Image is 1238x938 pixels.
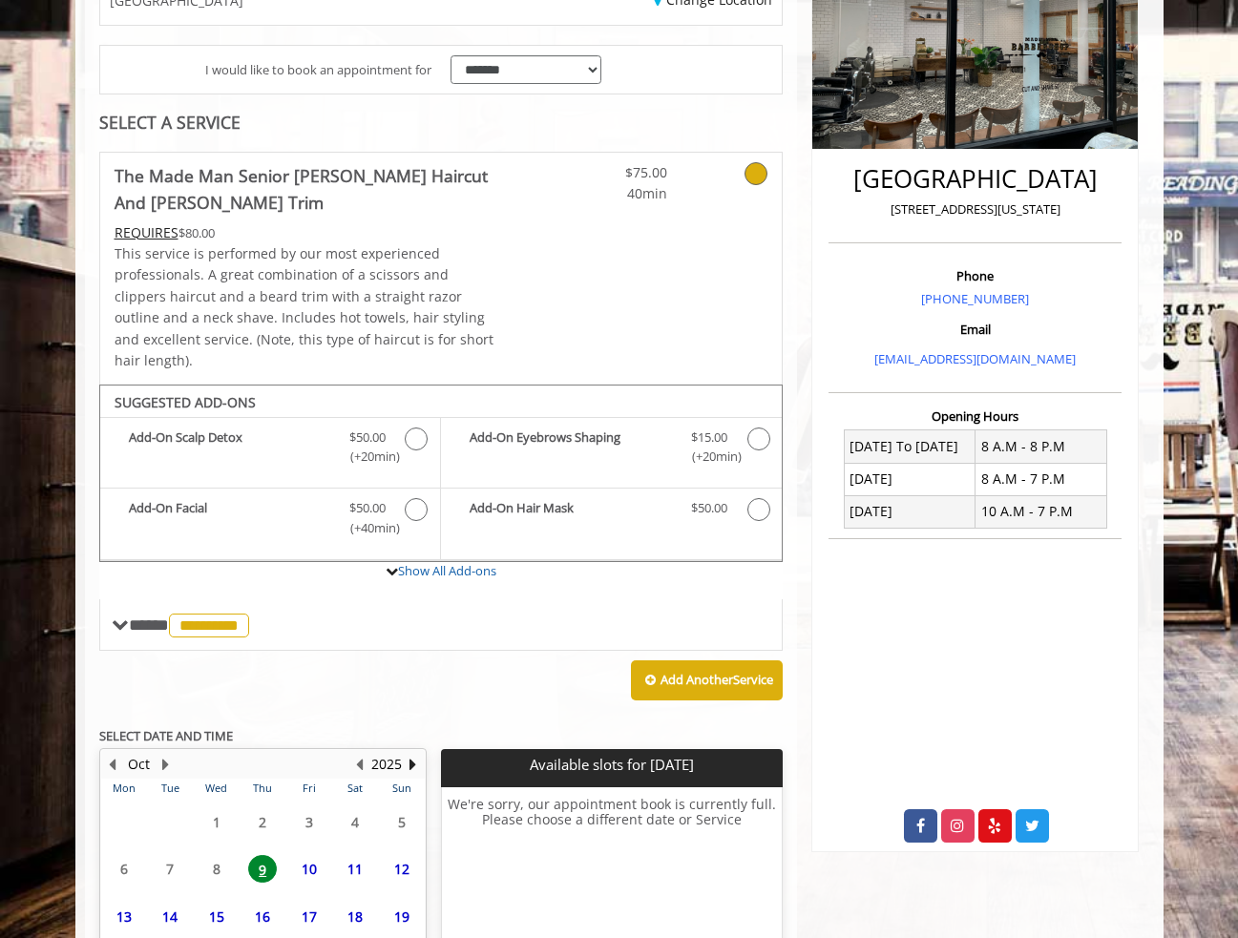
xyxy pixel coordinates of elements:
[631,660,783,700] button: Add AnotherService
[105,754,120,775] button: Previous Month
[844,495,976,528] td: [DATE]
[555,162,667,183] span: $75.00
[349,427,386,448] span: $50.00
[129,498,330,538] b: Add-On Facial
[976,430,1107,463] td: 8 A.M - 8 P.M
[874,350,1076,367] a: [EMAIL_ADDRESS][DOMAIN_NAME]
[691,427,727,448] span: $15.00
[451,498,772,526] label: Add-On Hair Mask
[921,290,1029,307] a: [PHONE_NUMBER]
[110,903,138,930] span: 13
[128,754,150,775] button: Oct
[449,757,775,773] p: Available slots for [DATE]
[451,427,772,472] label: Add-On Eyebrows Shaping
[99,727,233,744] b: SELECT DATE AND TIME
[681,447,737,467] span: (+20min )
[110,427,430,472] label: Add-On Scalp Detox
[156,903,184,930] span: 14
[661,671,773,688] b: Add Another Service
[248,903,277,930] span: 16
[833,165,1117,193] h2: [GEOGRAPHIC_DATA]
[844,463,976,495] td: [DATE]
[115,393,256,411] b: SUGGESTED ADD-ONS
[339,447,395,467] span: (+20min )
[844,430,976,463] td: [DATE] To [DATE]
[398,562,496,579] a: Show All Add-ons
[833,199,1117,219] p: [STREET_ADDRESS][US_STATE]
[406,754,421,775] button: Next Year
[371,754,402,775] button: 2025
[378,845,425,893] td: Select day12
[349,498,386,518] span: $50.00
[248,855,277,883] span: 9
[205,60,431,80] span: I would like to book an appointment for
[99,114,784,132] div: SELECT A SERVICE
[341,903,369,930] span: 18
[147,779,193,798] th: Tue
[129,427,330,468] b: Add-On Scalp Detox
[295,903,324,930] span: 17
[240,779,285,798] th: Thu
[388,903,416,930] span: 19
[193,779,239,798] th: Wed
[99,385,784,562] div: The Made Man Senior Barber Haircut And Beard Trim Add-onS
[470,498,672,521] b: Add-On Hair Mask
[829,409,1122,423] h3: Opening Hours
[833,269,1117,282] h3: Phone
[339,518,395,538] span: (+40min )
[240,845,285,893] td: Select day9
[388,855,416,883] span: 12
[833,323,1117,336] h3: Email
[555,183,667,204] span: 40min
[101,779,147,798] th: Mon
[115,243,498,371] p: This service is performed by our most experienced professionals. A great combination of a scissor...
[158,754,174,775] button: Next Month
[352,754,367,775] button: Previous Year
[115,223,178,241] span: This service needs some Advance to be paid before we block your appointment
[115,162,498,216] b: The Made Man Senior [PERSON_NAME] Haircut And [PERSON_NAME] Trim
[976,495,1107,528] td: 10 A.M - 7 P.M
[285,779,331,798] th: Fri
[332,779,378,798] th: Sat
[202,903,231,930] span: 15
[341,855,369,883] span: 11
[332,845,378,893] td: Select day11
[110,498,430,543] label: Add-On Facial
[691,498,727,518] span: $50.00
[470,427,672,468] b: Add-On Eyebrows Shaping
[115,222,498,243] div: $80.00
[295,855,324,883] span: 10
[378,779,425,798] th: Sun
[285,845,331,893] td: Select day10
[976,463,1107,495] td: 8 A.M - 7 P.M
